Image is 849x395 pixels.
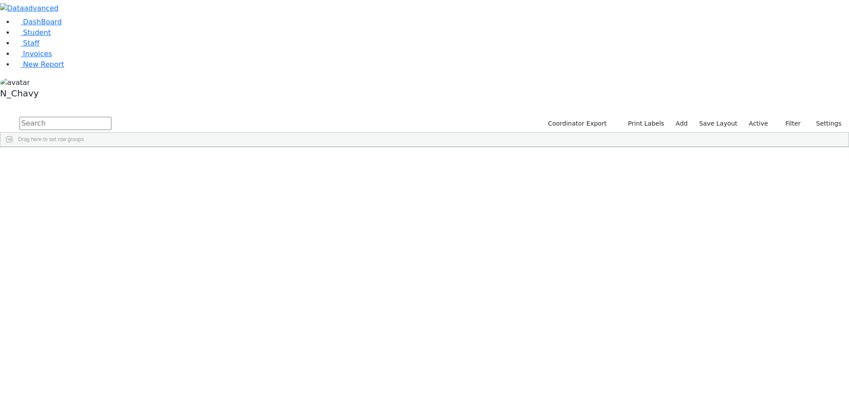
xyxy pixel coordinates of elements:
[18,136,84,142] span: Drag here to set row groups
[774,117,805,130] button: Filter
[14,39,39,47] a: Staff
[14,50,52,58] a: Invoices
[23,18,62,26] span: DashBoard
[745,117,772,130] label: Active
[618,117,668,130] button: Print Labels
[672,117,692,130] a: Add
[19,117,111,130] input: Search
[23,50,52,58] span: Invoices
[14,28,51,37] a: Student
[695,117,741,130] button: Save Layout
[14,60,64,69] a: New Report
[542,117,611,130] button: Coordinator Export
[23,60,64,69] span: New Report
[14,18,62,26] a: DashBoard
[805,117,845,130] button: Settings
[23,39,39,47] span: Staff
[23,28,51,37] span: Student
